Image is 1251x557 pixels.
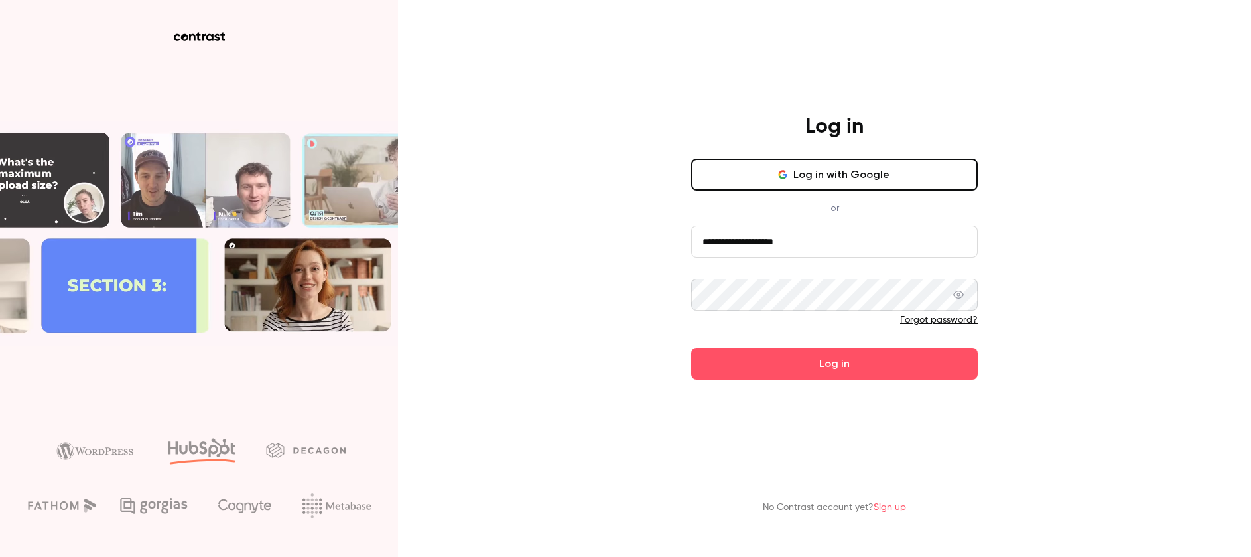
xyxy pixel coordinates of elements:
[691,348,978,380] button: Log in
[763,501,906,515] p: No Contrast account yet?
[900,315,978,325] a: Forgot password?
[805,114,864,140] h4: Log in
[824,201,846,215] span: or
[266,443,346,457] img: decagon
[691,159,978,191] button: Log in with Google
[874,503,906,512] a: Sign up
